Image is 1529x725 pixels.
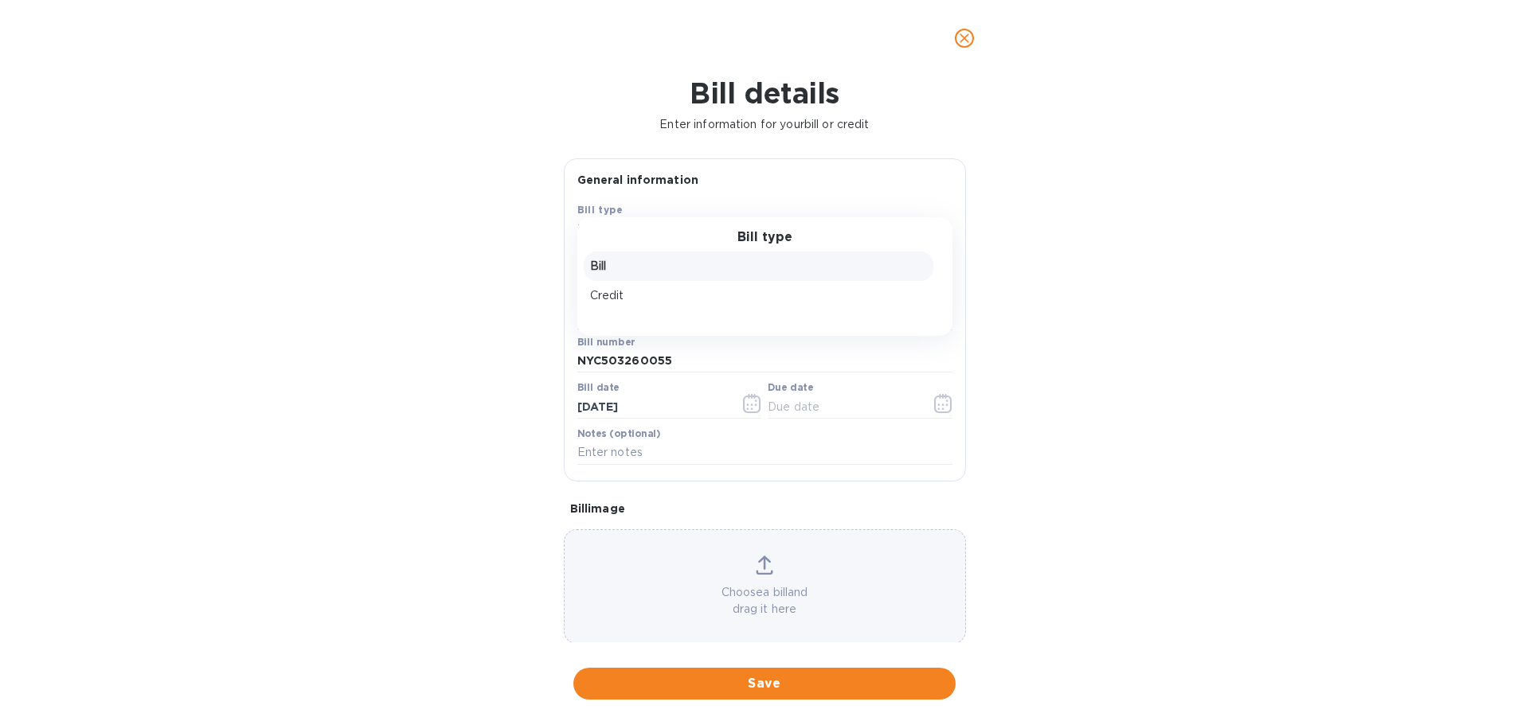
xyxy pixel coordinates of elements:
label: Bill number [577,337,635,347]
input: Select date [577,395,728,419]
label: Due date [768,384,813,393]
p: Credit [590,287,927,304]
label: Notes (optional) [577,429,661,439]
input: Enter bill number [577,349,952,373]
label: Bill date [577,384,620,393]
p: Bill [590,258,927,275]
b: General information [577,173,699,186]
b: Bill type [577,204,624,216]
h3: Bill type [737,230,792,245]
b: Bill [577,222,596,235]
p: Bill image [570,501,960,516]
input: Due date [768,395,918,419]
h1: Bill details [13,76,1516,110]
input: Enter notes [577,441,952,465]
button: Save [573,668,956,700]
span: Save [586,674,943,693]
p: Enter information for your bill or credit [13,116,1516,133]
p: Choose a bill and drag it here [565,584,965,618]
button: close [945,19,983,57]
